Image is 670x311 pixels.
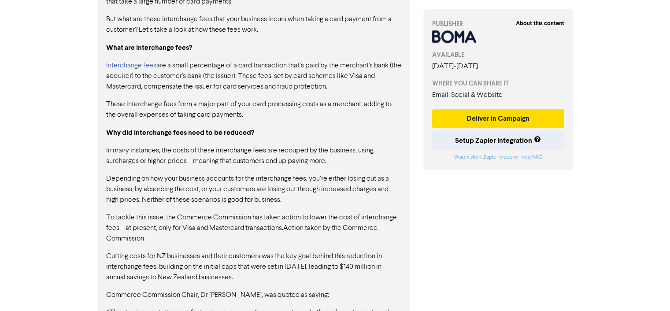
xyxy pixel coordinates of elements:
[432,90,564,100] div: Email, Social & Website
[432,79,564,88] div: WHERE YOU CAN SHARE IT
[106,128,254,137] strong: Why did interchange fees need to be reduced?
[626,269,670,311] iframe: Chat Widget
[106,62,156,69] a: Interchange fees
[520,155,542,160] a: read FAQ
[106,145,401,167] p: In many instances, the costs of these interchange fees are recouped by the business, using surcha...
[432,153,564,161] div: or
[432,131,564,150] button: Setup Zapier Integration
[106,99,401,120] p: These interchange fees form a major part of your card processing costs as a merchant, adding to t...
[432,50,564,59] div: AVAILABLE
[106,290,401,300] p: Commerce Commission Chair, Dr [PERSON_NAME], was quoted as saying:
[454,155,512,160] a: Watch short Zapier video
[432,109,564,128] button: Deliver in Campaign
[106,251,401,283] p: Cutting costs for NZ businesses and their customers was the key goal behind this reduction in int...
[432,19,564,29] div: PUBLISHER
[106,43,192,52] strong: What are interchange fees?
[106,212,401,244] p: To tackle this issue, the Commerce Commission has taken action to lower the cost of interchange f...
[106,14,401,35] p: But what are these interchange fees that your business incurs when taking a card payment from a c...
[432,61,564,72] div: [DATE] - [DATE]
[106,174,401,205] p: Depending on how your business accounts for the interchange fees, you’re either losing out as a b...
[515,20,564,27] strong: About this content
[106,60,401,92] p: are a small percentage of a card transaction that’s paid by the merchant's bank (the acquirer) to...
